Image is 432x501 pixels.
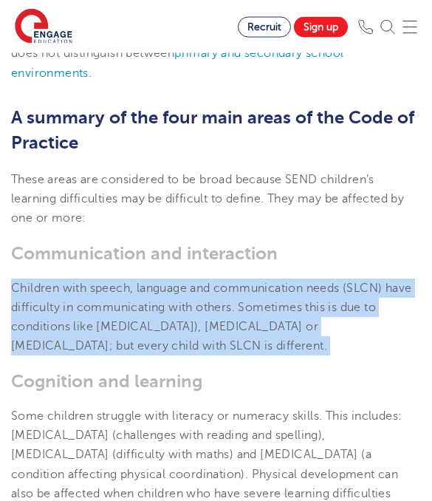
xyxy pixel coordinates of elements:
img: Search [380,20,395,35]
span: Recruit [247,21,281,33]
span: These areas are considered to be broad because SEND children’s learning difficulties may be diffi... [11,174,404,226]
span: Children with speech, language and communication needs (SLCN) have difficulty in communicating wi... [11,282,411,354]
span: Communication and interaction [11,244,278,265]
a: Sign up [294,17,348,38]
img: Engage Education [15,9,72,46]
a: Recruit [238,17,291,38]
span: A summary of the four main areas of the Code of Practice [11,108,414,154]
span: Cognition and learning [11,372,202,392]
a: primary and secondary school environments [11,47,343,80]
img: Phone [358,20,373,35]
img: Mobile Menu [402,20,417,35]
